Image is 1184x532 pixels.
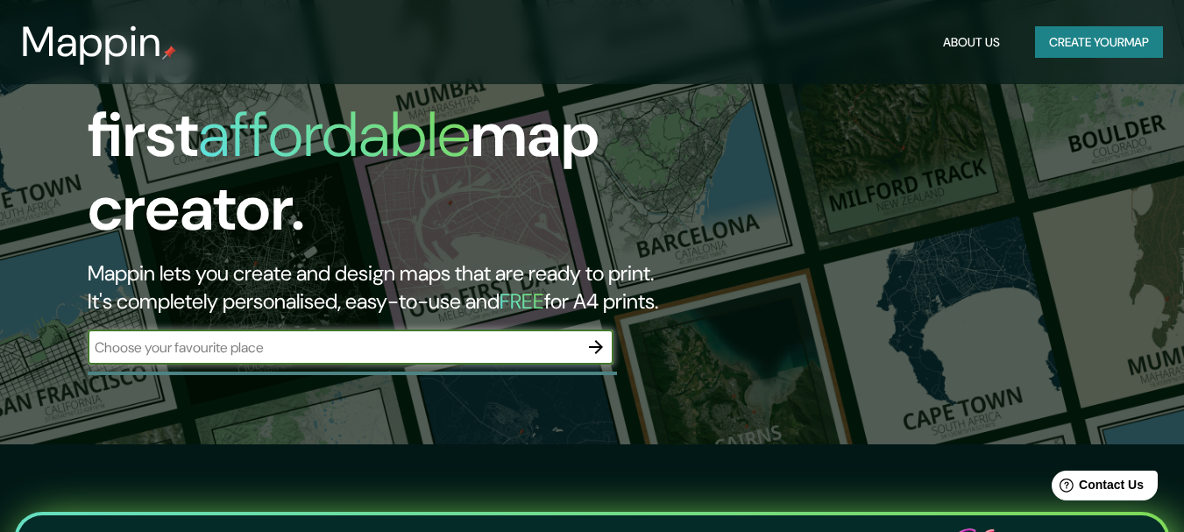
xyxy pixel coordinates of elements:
[88,259,680,316] h2: Mappin lets you create and design maps that are ready to print. It's completely personalised, eas...
[936,26,1007,59] button: About Us
[88,337,578,358] input: Choose your favourite place
[88,25,680,259] h1: The first map creator.
[1028,464,1165,513] iframe: Help widget launcher
[500,287,544,315] h5: FREE
[162,46,176,60] img: mappin-pin
[21,18,162,67] h3: Mappin
[1035,26,1163,59] button: Create yourmap
[198,94,471,175] h1: affordable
